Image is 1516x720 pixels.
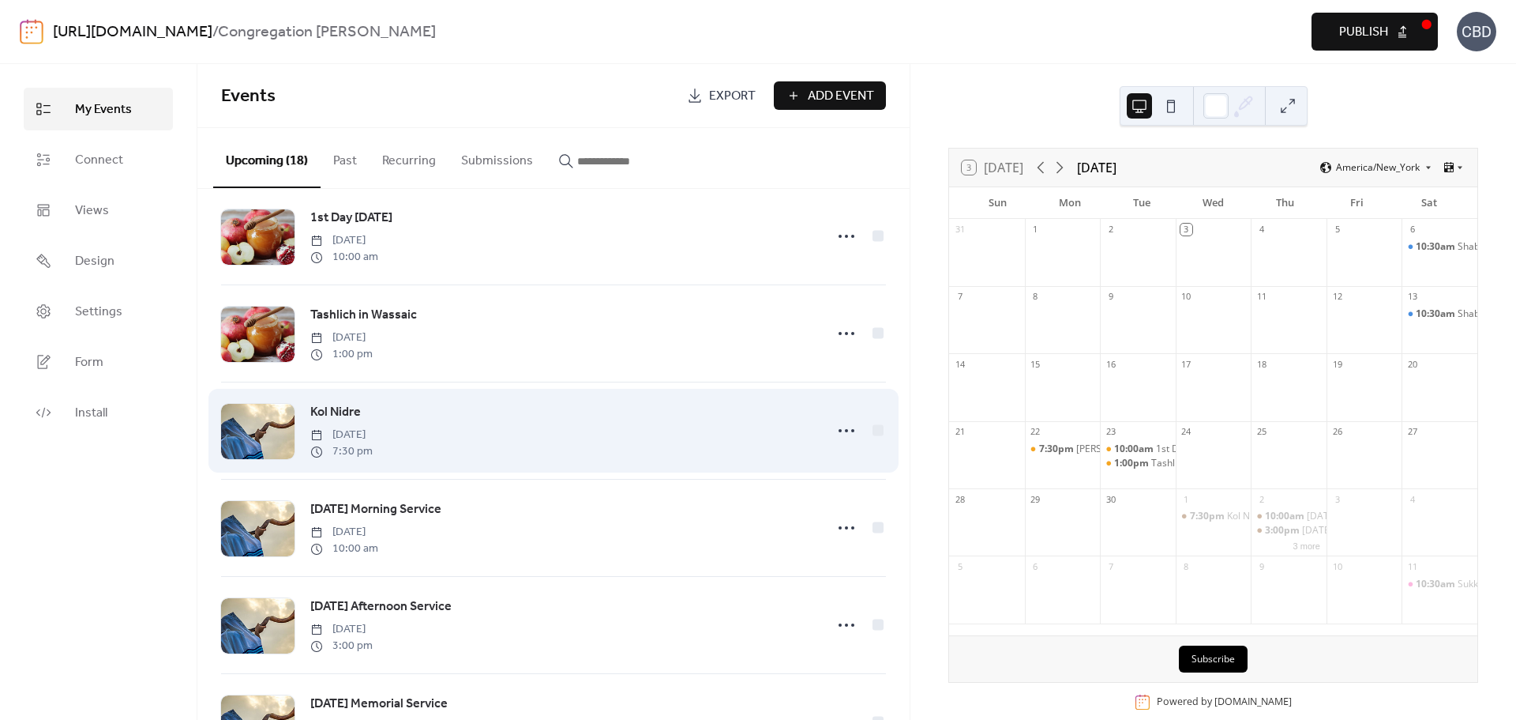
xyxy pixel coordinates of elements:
span: Connect [75,151,123,170]
span: 10:30am [1416,578,1458,591]
button: Subscribe [1179,646,1248,673]
span: 7:30 pm [310,443,373,460]
a: [URL][DOMAIN_NAME] [53,17,212,47]
span: [DATE] [310,524,378,541]
div: 5 [1331,224,1343,236]
button: Past [321,128,370,187]
a: Views [24,189,173,232]
div: 30 [1105,493,1116,505]
span: My Events [75,100,132,119]
div: 15 [1030,358,1041,370]
div: Tashlich in Wassaic [1151,457,1236,470]
a: [DATE] Memorial Service [310,694,448,714]
span: 10:00 am [310,541,378,557]
div: 23 [1105,426,1116,438]
b: Congregation [PERSON_NAME] [218,17,436,47]
span: 10:30am [1416,307,1458,321]
a: Tashlich in Wassaic [310,305,417,326]
div: Powered by [1157,695,1292,709]
img: logo [20,19,43,44]
div: 2 [1255,493,1267,505]
div: 8 [1180,560,1192,572]
div: 10 [1331,560,1343,572]
div: 12 [1331,291,1343,303]
div: Sun [962,187,1034,219]
div: Sat [1393,187,1465,219]
div: 16 [1105,358,1116,370]
span: [DATE] [310,232,378,249]
b: / [212,17,218,47]
span: Views [75,202,109,221]
div: 17 [1180,358,1192,370]
div: Kol Nidre [1227,510,1267,523]
div: Thu [1249,187,1321,219]
div: Yom Kippur ​Morning Service [1251,510,1326,523]
span: 10:00am [1265,510,1307,523]
div: 7 [1105,560,1116,572]
div: CBD [1457,12,1496,51]
button: Submissions [448,128,546,187]
span: Export [709,87,756,106]
span: America/New_York [1336,163,1420,172]
div: 20 [1406,358,1418,370]
div: Wed [1177,187,1249,219]
button: Add Event [774,81,886,110]
div: 6 [1406,224,1418,236]
div: 9 [1105,291,1116,303]
a: Settings [24,290,173,333]
div: 18 [1255,358,1267,370]
div: 25 [1255,426,1267,438]
a: Export [675,81,767,110]
div: Shabbat Service [1402,307,1477,321]
span: Publish [1339,23,1388,42]
span: Form [75,353,103,372]
div: 4 [1406,493,1418,505]
div: 31 [954,224,966,236]
span: [DATE] [310,330,373,346]
span: [DATE] ​​Afternoon Service [310,597,452,616]
div: 21 [954,426,966,438]
span: Settings [75,303,122,322]
div: 1st Day [DATE] [1156,443,1222,456]
div: 10 [1180,291,1192,303]
button: Upcoming (18) [213,128,321,188]
span: Install [75,404,107,423]
div: 1 [1180,493,1192,505]
span: 10:00 am [310,249,378,266]
span: 3:00pm [1265,524,1302,537]
div: Tue [1105,187,1177,219]
span: 1:00pm [1114,457,1151,470]
a: Connect [24,138,173,181]
div: 13 [1406,291,1418,303]
div: 27 [1406,426,1418,438]
span: [DATE] Memorial Service [310,695,448,714]
button: 3 more [1287,538,1326,552]
div: 26 [1331,426,1343,438]
span: 7:30pm [1039,443,1076,456]
div: 22 [1030,426,1041,438]
div: Yom Kippur ​​Afternoon Service [1251,524,1326,537]
span: Events [221,79,276,114]
button: Recurring [370,128,448,187]
span: [DATE] ​Morning Service [310,500,441,519]
div: [DATE] ​Morning Service [1307,510,1412,523]
div: 4 [1255,224,1267,236]
div: 11 [1255,291,1267,303]
a: [DOMAIN_NAME] [1214,695,1292,709]
button: Publish [1311,13,1438,51]
a: Design [24,239,173,282]
div: 3 [1180,224,1192,236]
div: 6 [1030,560,1041,572]
div: Fri [1321,187,1393,219]
span: Design [75,252,114,271]
span: [DATE] [310,427,373,443]
div: [DATE] [1077,158,1116,177]
span: 7:30pm [1190,510,1227,523]
div: Erev Rosh Hashanah [1025,443,1101,456]
div: Mon [1034,187,1105,219]
div: 1st Day Rosh Hashanah [1100,443,1176,456]
div: 8 [1030,291,1041,303]
div: 9 [1255,560,1267,572]
div: 5 [954,560,966,572]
